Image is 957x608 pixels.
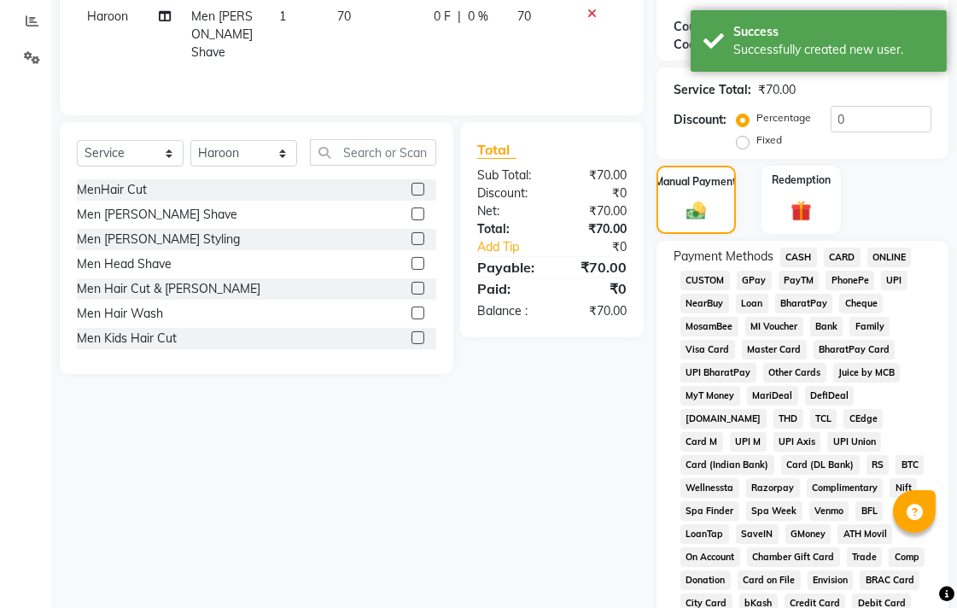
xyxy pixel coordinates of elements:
span: Other Cards [763,363,826,383]
span: ATH Movil [837,524,892,544]
span: Card M [680,432,723,452]
div: Discount: [464,184,552,202]
span: TCL [810,409,837,429]
span: UPI Union [827,432,881,452]
div: ₹70.00 [552,257,640,278]
div: Men Hair Wash [77,305,163,323]
div: ₹70.00 [552,220,640,238]
span: 70 [337,9,351,24]
span: Loan [736,294,768,313]
span: NearBuy [680,294,729,313]
span: Card on File [738,570,801,590]
span: Chamber Gift Card [747,547,840,567]
a: Add Tip [464,238,567,256]
span: PayTM [779,271,820,290]
div: Coupon Code [674,18,760,54]
img: _gift.svg [785,198,819,224]
span: On Account [680,547,740,567]
span: Spa Week [746,501,802,521]
div: Successfully created new user. [733,41,934,59]
span: 0 % [468,8,488,26]
label: Manual Payment [656,174,738,190]
div: Men Head Shave [77,255,172,273]
span: Cheque [839,294,883,313]
div: ₹70.00 [552,167,640,184]
div: ₹0 [552,278,640,299]
div: ₹0 [552,184,640,202]
span: Total [477,141,516,159]
span: SaveIN [736,524,779,544]
span: Bank [810,317,843,336]
span: UPI [881,271,907,290]
span: Spa Finder [680,501,739,521]
div: Paid: [464,278,552,299]
div: MenHair Cut [77,181,147,199]
span: Wellnessta [680,478,739,498]
label: Fixed [756,132,782,148]
span: BTC [896,455,924,475]
label: Percentage [756,110,811,126]
span: Card (DL Bank) [781,455,860,475]
div: Success [733,23,934,41]
span: 0 F [434,8,451,26]
div: ₹70.00 [552,302,640,320]
div: ₹0 [567,238,639,256]
span: Trade [847,547,883,567]
span: 70 [517,9,531,24]
span: Razorpay [746,478,800,498]
span: Donation [680,570,731,590]
span: UPI Axis [773,432,821,452]
span: UPI M [730,432,767,452]
span: [DOMAIN_NAME] [680,409,767,429]
span: Haroon [87,9,128,24]
div: Sub Total: [464,167,552,184]
span: CEdge [843,409,883,429]
div: Men Hair Cut & [PERSON_NAME] [77,280,260,298]
span: Card (Indian Bank) [680,455,774,475]
div: Service Total: [674,81,751,99]
div: Men Kids Hair Cut [77,330,177,348]
span: THD [773,409,803,429]
img: _cash.svg [680,200,712,222]
span: Family [849,317,890,336]
span: 1 [279,9,286,24]
input: Search or Scan [310,139,436,166]
span: GMoney [785,524,832,544]
span: BFL [855,501,883,521]
span: RS [867,455,890,475]
label: Redemption [772,172,831,188]
div: Payable: [464,257,552,278]
span: DefiDeal [805,386,855,406]
div: ₹70.00 [552,202,640,220]
div: Discount: [674,111,727,129]
span: LoanTap [680,524,729,544]
div: ₹70.00 [758,81,796,99]
span: Venmo [809,501,849,521]
span: CARD [824,248,861,267]
span: PhonePe [826,271,874,290]
span: Envision [808,570,854,590]
span: Nift [890,478,917,498]
span: ONLINE [867,248,912,267]
span: BRAC Card [860,570,919,590]
span: Master Card [742,340,807,360]
span: MI Voucher [745,317,803,336]
span: Payment Methods [674,248,773,266]
div: Total: [464,220,552,238]
span: MosamBee [680,317,738,336]
span: Comp [889,547,925,567]
span: Men [PERSON_NAME] Shave [191,9,253,60]
span: GPay [737,271,772,290]
span: BharatPay [775,294,833,313]
div: Men [PERSON_NAME] Shave [77,206,237,224]
span: MariDeal [747,386,798,406]
div: Men [PERSON_NAME] Styling [77,231,240,248]
div: Balance : [464,302,552,320]
span: UPI BharatPay [680,363,756,383]
span: BharatPay Card [814,340,896,360]
div: Net: [464,202,552,220]
span: Complimentary [807,478,884,498]
span: MyT Money [680,386,740,406]
span: | [458,8,461,26]
span: Juice by MCB [833,363,901,383]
